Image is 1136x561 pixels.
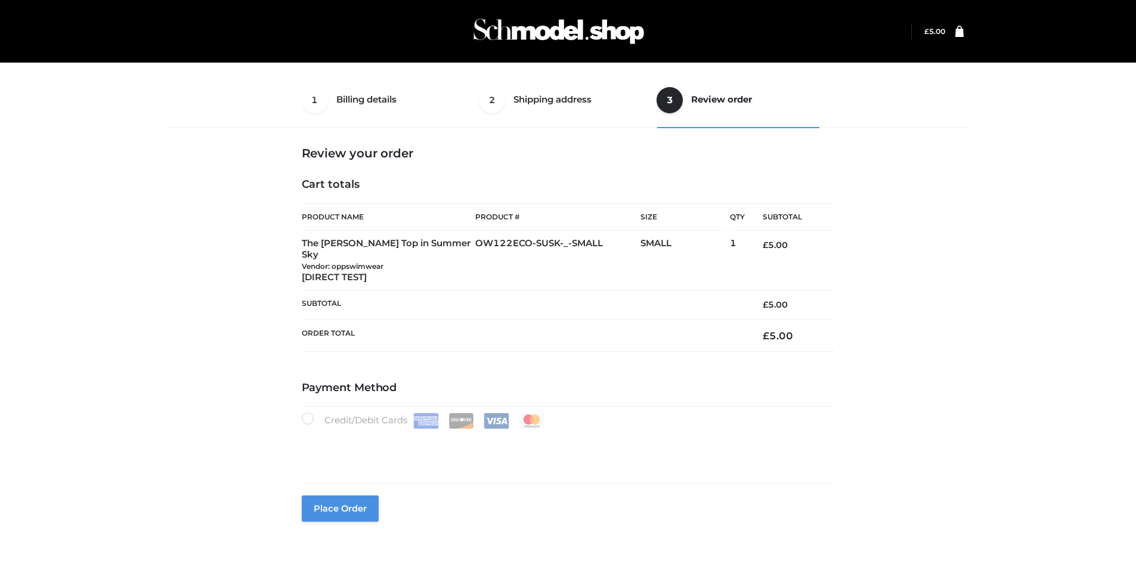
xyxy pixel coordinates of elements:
iframe: Secure payment input frame [299,426,832,470]
th: Order Total [302,320,745,351]
small: Vendor: oppswimwear [302,262,383,271]
th: Product Name [302,203,476,231]
h4: Cart totals [302,178,835,191]
button: Place order [302,495,379,522]
a: £5.00 [924,27,945,36]
td: OW122ECO-SUSK-_-SMALL [475,231,640,290]
span: £ [763,330,769,342]
img: Visa [484,413,509,429]
bdi: 5.00 [763,240,788,250]
th: Qty [730,203,745,231]
span: £ [763,299,768,310]
bdi: 5.00 [763,330,793,342]
bdi: 5.00 [924,27,945,36]
td: The [PERSON_NAME] Top in Summer Sky [DIRECT TEST] [302,231,476,290]
h4: Payment Method [302,382,835,395]
span: £ [924,27,929,36]
label: Credit/Debit Cards [302,413,546,429]
img: Mastercard [519,413,544,429]
th: Subtotal [745,204,834,231]
img: Schmodel Admin 964 [469,8,648,55]
img: Amex [413,413,439,429]
img: Discover [448,413,474,429]
th: Product # [475,203,640,231]
td: SMALL [640,231,730,290]
th: Subtotal [302,290,745,320]
bdi: 5.00 [763,299,788,310]
h3: Review your order [302,146,835,160]
span: £ [763,240,768,250]
th: Size [640,204,724,231]
td: 1 [730,231,745,290]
